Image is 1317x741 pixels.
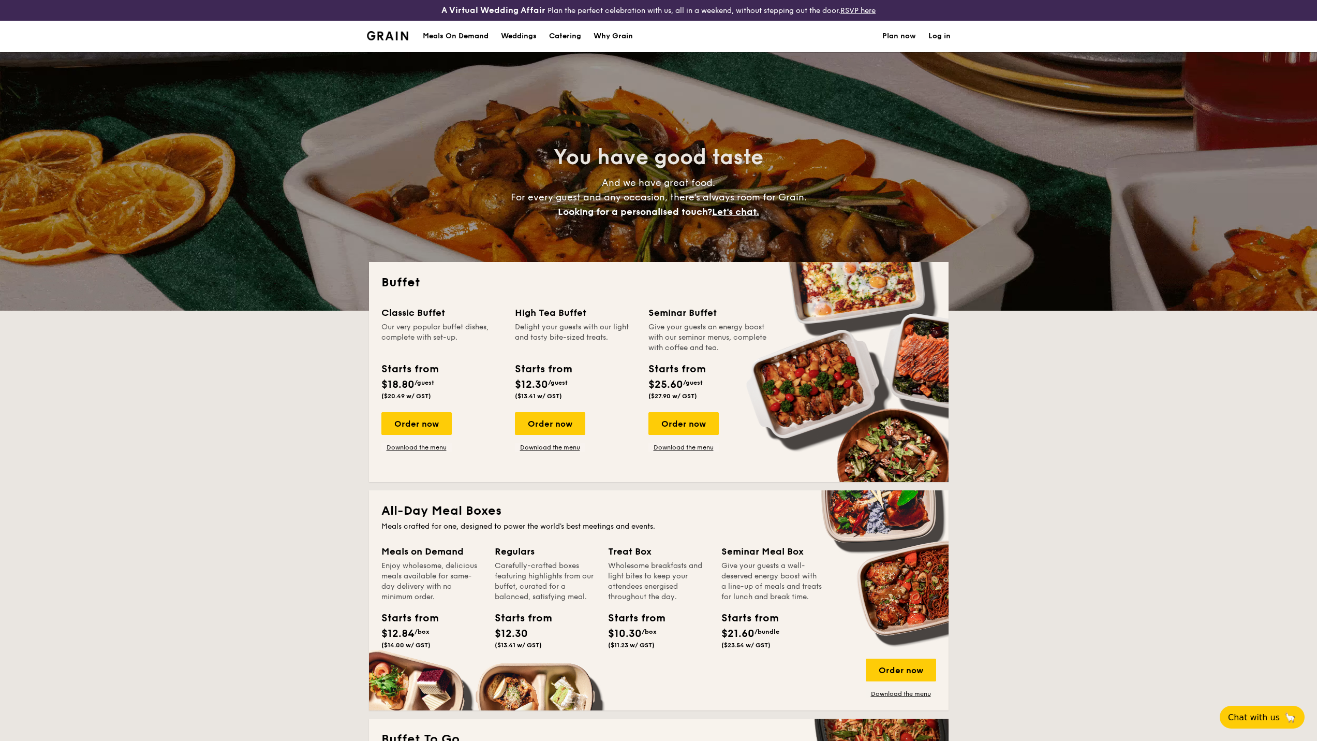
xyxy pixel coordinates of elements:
[683,379,703,386] span: /guest
[721,628,754,640] span: $21.60
[367,31,409,40] img: Grain
[721,611,768,626] div: Starts from
[754,628,779,635] span: /bundle
[515,379,548,391] span: $12.30
[515,412,585,435] div: Order now
[648,306,770,320] div: Seminar Buffet
[721,642,771,649] span: ($23.54 w/ GST)
[608,561,709,602] div: Wholesome breakfasts and light bites to keep your attendees energised throughout the day.
[712,206,759,217] span: Let's chat.
[515,361,571,377] div: Starts from
[495,21,543,52] a: Weddings
[361,4,957,17] div: Plan the perfect celebration with us, all in a weekend, without stepping out the door.
[1284,711,1296,723] span: 🦙
[866,659,936,681] div: Order now
[417,21,495,52] a: Meals On Demand
[548,379,568,386] span: /guest
[381,521,936,532] div: Meals crafted for one, designed to power the world's best meetings and events.
[648,412,719,435] div: Order now
[928,21,951,52] a: Log in
[648,393,697,400] span: ($27.90 w/ GST)
[594,21,633,52] div: Why Grain
[441,4,545,17] h4: A Virtual Wedding Affair
[381,412,452,435] div: Order now
[648,443,719,452] a: Download the menu
[648,361,705,377] div: Starts from
[608,611,655,626] div: Starts from
[558,206,712,217] span: Looking for a personalised touch?
[381,443,452,452] a: Download the menu
[515,393,562,400] span: ($13.41 w/ GST)
[648,379,683,391] span: $25.60
[587,21,639,52] a: Why Grain
[415,379,434,386] span: /guest
[381,544,482,559] div: Meals on Demand
[515,443,585,452] a: Download the menu
[554,145,763,170] span: You have good taste
[1220,706,1305,729] button: Chat with us🦙
[367,31,409,40] a: Logotype
[381,322,502,353] div: Our very popular buffet dishes, complete with set-up.
[642,628,657,635] span: /box
[515,322,636,353] div: Delight your guests with our light and tasty bite-sized treats.
[381,361,438,377] div: Starts from
[608,642,655,649] span: ($11.23 w/ GST)
[549,21,581,52] h1: Catering
[381,379,415,391] span: $18.80
[381,393,431,400] span: ($20.49 w/ GST)
[648,322,770,353] div: Give your guests an energy boost with our seminar menus, complete with coffee and tea.
[381,628,415,640] span: $12.84
[515,306,636,320] div: High Tea Buffet
[882,21,916,52] a: Plan now
[608,544,709,559] div: Treat Box
[381,503,936,519] h2: All-Day Meal Boxes
[511,177,807,217] span: And we have great food. For every guest and any occasion, there’s always room for Grain.
[495,561,596,602] div: Carefully-crafted boxes featuring highlights from our buffet, curated for a balanced, satisfying ...
[381,306,502,320] div: Classic Buffet
[495,628,528,640] span: $12.30
[866,690,936,698] a: Download the menu
[1228,713,1280,722] span: Chat with us
[721,561,822,602] div: Give your guests a well-deserved energy boost with a line-up of meals and treats for lunch and br...
[608,628,642,640] span: $10.30
[495,611,541,626] div: Starts from
[423,21,489,52] div: Meals On Demand
[381,561,482,602] div: Enjoy wholesome, delicious meals available for same-day delivery with no minimum order.
[415,628,430,635] span: /box
[381,611,428,626] div: Starts from
[501,21,537,52] div: Weddings
[381,274,936,291] h2: Buffet
[840,6,876,15] a: RSVP here
[381,642,431,649] span: ($14.00 w/ GST)
[543,21,587,52] a: Catering
[721,544,822,559] div: Seminar Meal Box
[495,544,596,559] div: Regulars
[495,642,542,649] span: ($13.41 w/ GST)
